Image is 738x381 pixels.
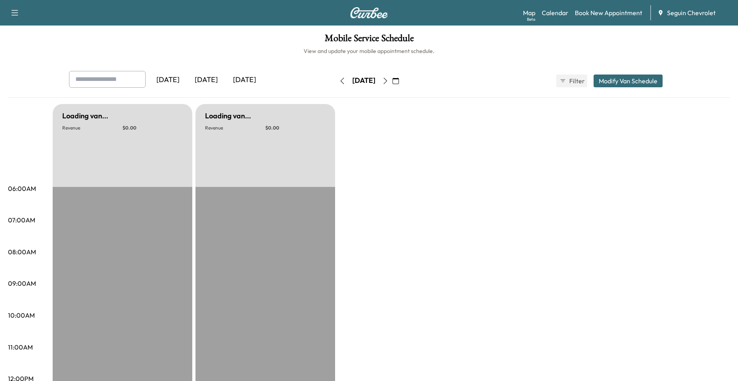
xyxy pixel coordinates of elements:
[8,247,36,257] p: 08:00AM
[523,8,535,18] a: MapBeta
[667,8,716,18] span: Seguin Chevrolet
[265,125,326,131] p: $ 0.00
[8,47,730,55] h6: View and update your mobile appointment schedule.
[594,75,663,87] button: Modify Van Schedule
[8,215,35,225] p: 07:00AM
[122,125,183,131] p: $ 0.00
[542,8,568,18] a: Calendar
[205,125,265,131] p: Revenue
[149,71,187,89] div: [DATE]
[205,110,251,122] h5: Loading van...
[62,125,122,131] p: Revenue
[556,75,587,87] button: Filter
[8,310,35,320] p: 10:00AM
[575,8,642,18] a: Book New Appointment
[187,71,225,89] div: [DATE]
[8,33,730,47] h1: Mobile Service Schedule
[225,71,264,89] div: [DATE]
[352,76,375,86] div: [DATE]
[8,342,33,352] p: 11:00AM
[569,76,584,86] span: Filter
[350,7,388,18] img: Curbee Logo
[62,110,108,122] h5: Loading van...
[8,279,36,288] p: 09:00AM
[8,184,36,193] p: 06:00AM
[527,16,535,22] div: Beta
